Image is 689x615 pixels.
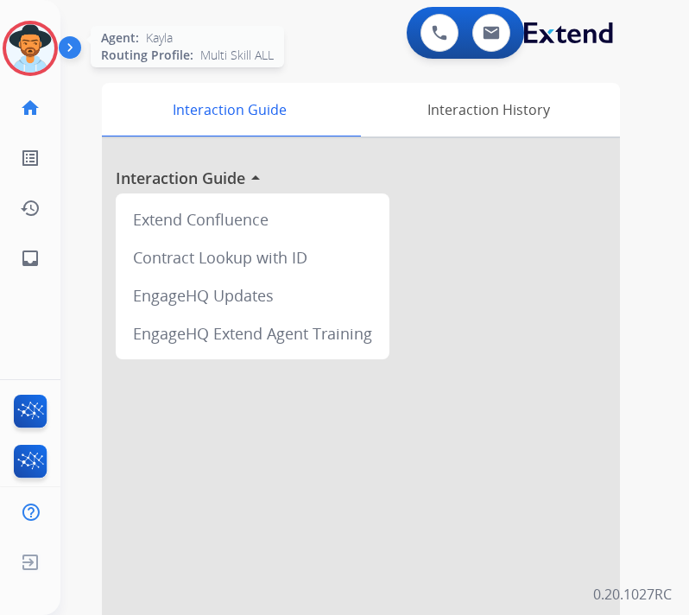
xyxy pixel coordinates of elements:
span: Kayla [146,29,173,47]
img: avatar [6,24,54,73]
div: EngageHQ Updates [123,276,382,314]
mat-icon: history [20,198,41,219]
mat-icon: home [20,98,41,118]
p: 0.20.1027RC [593,584,672,605]
div: EngageHQ Extend Agent Training [123,314,382,352]
div: Interaction History [357,83,620,136]
div: Extend Confluence [123,200,382,238]
div: Contract Lookup with ID [123,238,382,276]
span: Multi Skill ALL [200,47,274,64]
span: Routing Profile: [101,47,193,64]
mat-icon: list_alt [20,148,41,168]
span: Agent: [101,29,139,47]
div: Interaction Guide [102,83,357,136]
mat-icon: inbox [20,248,41,269]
